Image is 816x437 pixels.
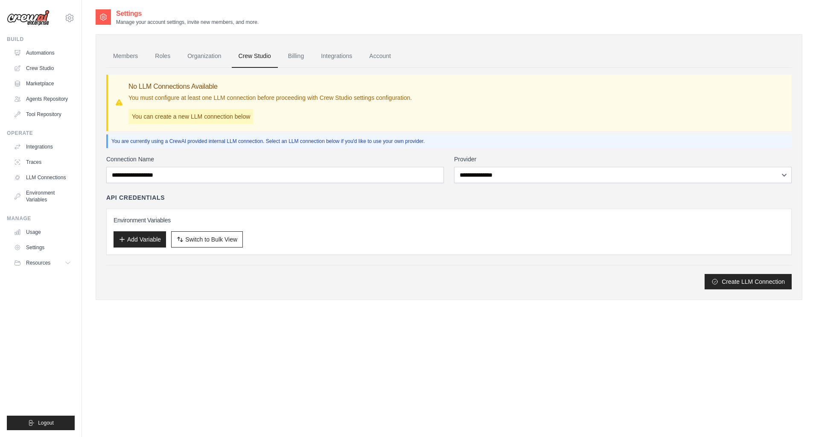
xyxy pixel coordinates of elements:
[10,77,75,90] a: Marketplace
[7,36,75,43] div: Build
[362,45,398,68] a: Account
[128,93,412,102] p: You must configure at least one LLM connection before proceeding with Crew Studio settings config...
[7,130,75,137] div: Operate
[106,45,145,68] a: Members
[116,9,259,19] h2: Settings
[26,259,50,266] span: Resources
[171,231,243,248] button: Switch to Bulk View
[111,138,788,145] p: You are currently using a CrewAI provided internal LLM connection. Select an LLM connection below...
[10,155,75,169] a: Traces
[106,155,444,163] label: Connection Name
[454,155,792,163] label: Provider
[10,140,75,154] a: Integrations
[232,45,278,68] a: Crew Studio
[128,82,412,92] h3: No LLM Connections Available
[181,45,228,68] a: Organization
[10,92,75,106] a: Agents Repository
[10,108,75,121] a: Tool Repository
[128,109,254,124] p: You can create a new LLM connection below
[10,256,75,270] button: Resources
[10,186,75,207] a: Environment Variables
[7,416,75,430] button: Logout
[10,61,75,75] a: Crew Studio
[281,45,311,68] a: Billing
[114,231,166,248] button: Add Variable
[10,171,75,184] a: LLM Connections
[314,45,359,68] a: Integrations
[148,45,177,68] a: Roles
[7,215,75,222] div: Manage
[38,420,54,426] span: Logout
[10,225,75,239] a: Usage
[7,10,50,26] img: Logo
[185,235,237,244] span: Switch to Bulk View
[10,241,75,254] a: Settings
[114,216,784,224] h3: Environment Variables
[705,274,792,289] button: Create LLM Connection
[10,46,75,60] a: Automations
[106,193,165,202] h4: API Credentials
[116,19,259,26] p: Manage your account settings, invite new members, and more.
